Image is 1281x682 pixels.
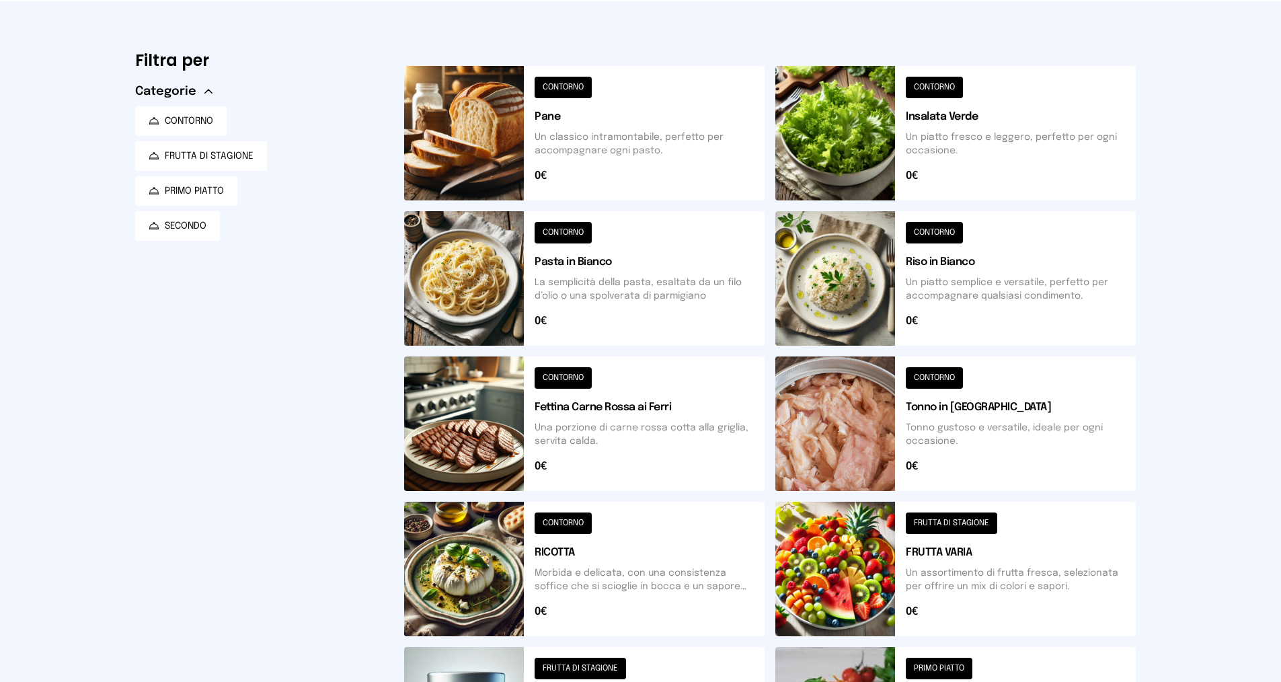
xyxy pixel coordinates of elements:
span: SECONDO [165,219,206,233]
span: PRIMO PIATTO [165,184,224,198]
button: Categorie [135,82,212,101]
button: FRUTTA DI STAGIONE [135,141,267,171]
button: PRIMO PIATTO [135,176,237,206]
button: CONTORNO [135,106,227,136]
h6: Filtra per [135,50,383,71]
button: SECONDO [135,211,220,241]
span: Categorie [135,82,196,101]
span: FRUTTA DI STAGIONE [165,149,254,163]
span: CONTORNO [165,114,213,128]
